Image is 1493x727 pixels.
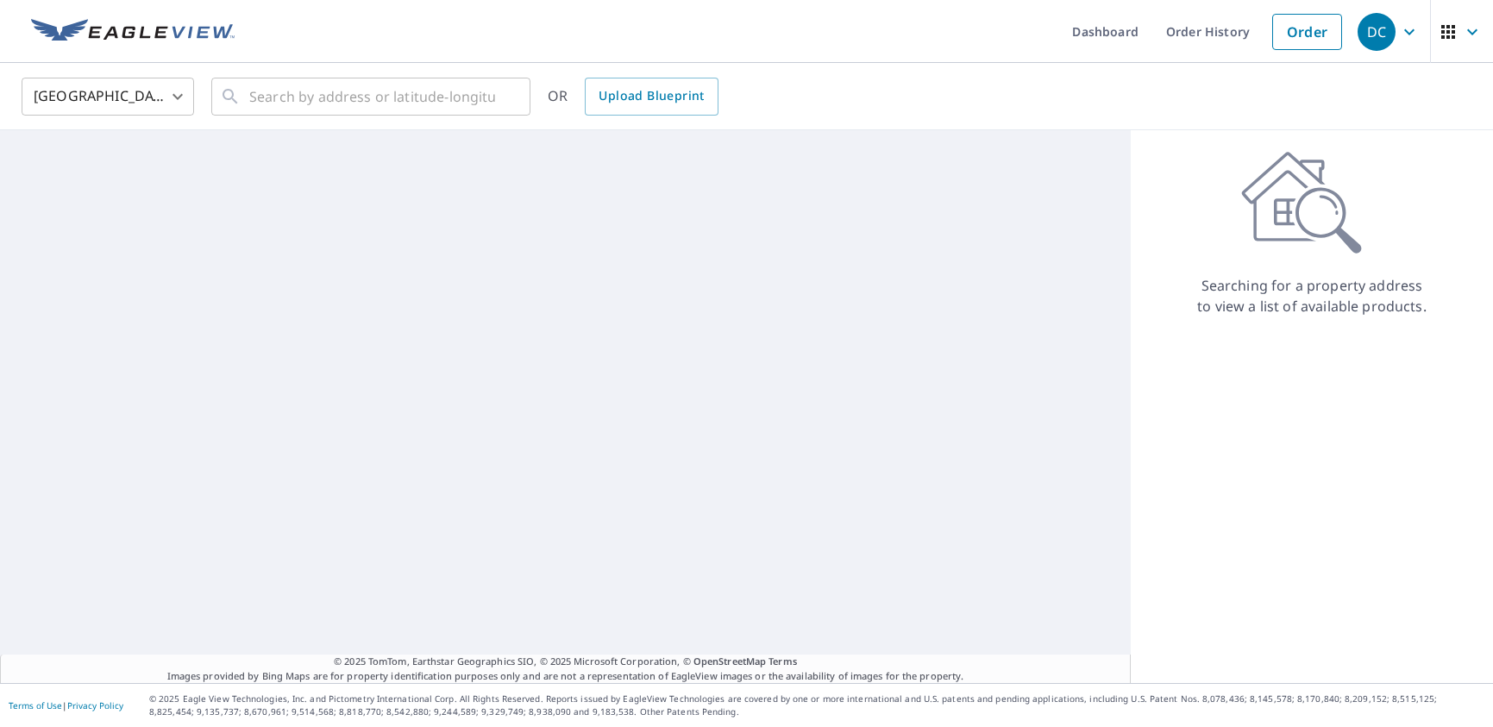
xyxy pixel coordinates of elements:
[548,78,718,116] div: OR
[9,700,123,711] p: |
[9,699,62,711] a: Terms of Use
[1196,275,1427,316] p: Searching for a property address to view a list of available products.
[1272,14,1342,50] a: Order
[334,655,797,669] span: © 2025 TomTom, Earthstar Geographics SIO, © 2025 Microsoft Corporation, ©
[1358,13,1396,51] div: DC
[249,72,495,121] input: Search by address or latitude-longitude
[31,19,235,45] img: EV Logo
[149,693,1484,718] p: © 2025 Eagle View Technologies, Inc. and Pictometry International Corp. All Rights Reserved. Repo...
[768,655,797,667] a: Terms
[22,72,194,121] div: [GEOGRAPHIC_DATA]
[585,78,718,116] a: Upload Blueprint
[67,699,123,711] a: Privacy Policy
[693,655,766,667] a: OpenStreetMap
[599,85,704,107] span: Upload Blueprint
